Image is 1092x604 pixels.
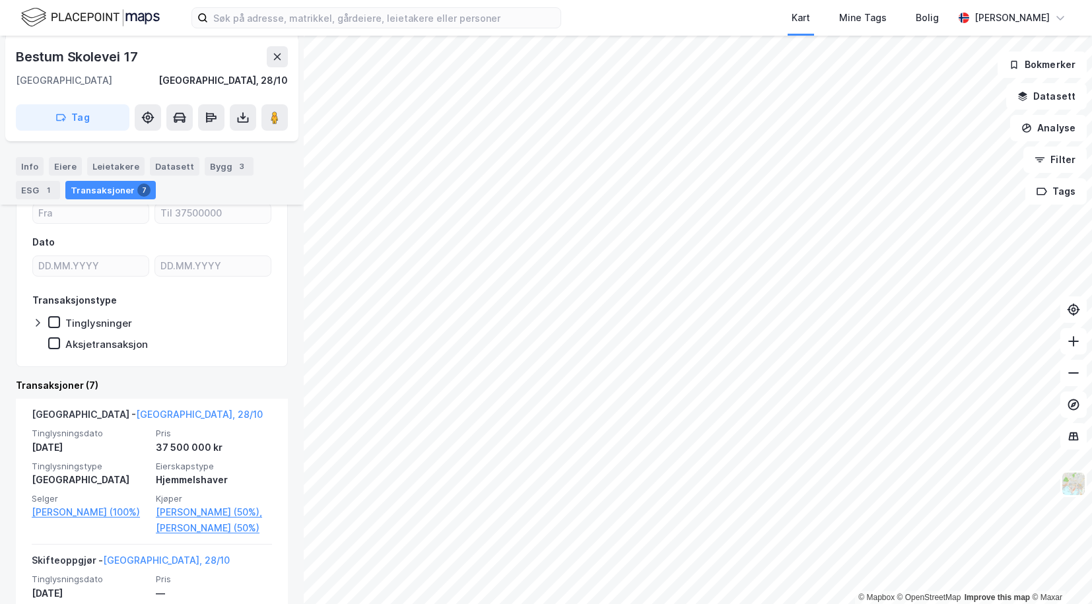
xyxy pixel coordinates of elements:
[1006,83,1087,110] button: Datasett
[16,157,44,176] div: Info
[156,440,272,455] div: 37 500 000 kr
[156,520,272,536] a: [PERSON_NAME] (50%)
[32,574,148,585] span: Tinglysningsdato
[155,203,271,223] input: Til 37500000
[32,234,55,250] div: Dato
[235,160,248,173] div: 3
[137,184,151,197] div: 7
[65,181,156,199] div: Transaksjoner
[32,292,117,308] div: Transaksjonstype
[156,574,272,585] span: Pris
[1010,115,1087,141] button: Analyse
[858,593,895,602] a: Mapbox
[150,157,199,176] div: Datasett
[136,409,263,420] a: [GEOGRAPHIC_DATA], 28/10
[156,493,272,504] span: Kjøper
[156,586,272,601] div: —
[155,256,271,276] input: DD.MM.YYYY
[49,157,82,176] div: Eiere
[998,51,1087,78] button: Bokmerker
[32,553,230,574] div: Skifteoppgjør -
[1023,147,1087,173] button: Filter
[916,10,939,26] div: Bolig
[32,472,148,488] div: [GEOGRAPHIC_DATA]
[32,440,148,455] div: [DATE]
[156,472,272,488] div: Hjemmelshaver
[156,461,272,472] span: Eierskapstype
[16,378,288,393] div: Transaksjoner (7)
[156,504,272,520] a: [PERSON_NAME] (50%),
[205,157,254,176] div: Bygg
[156,428,272,439] span: Pris
[32,504,148,520] a: [PERSON_NAME] (100%)
[839,10,887,26] div: Mine Tags
[42,184,55,197] div: 1
[16,181,60,199] div: ESG
[16,46,140,67] div: Bestum Skolevei 17
[158,73,288,88] div: [GEOGRAPHIC_DATA], 28/10
[16,73,112,88] div: [GEOGRAPHIC_DATA]
[965,593,1030,602] a: Improve this map
[87,157,145,176] div: Leietakere
[33,203,149,223] input: Fra
[21,6,160,29] img: logo.f888ab2527a4732fd821a326f86c7f29.svg
[65,338,148,351] div: Aksjetransaksjon
[1061,471,1086,496] img: Z
[32,493,148,504] span: Selger
[1026,541,1092,604] iframe: Chat Widget
[16,104,129,131] button: Tag
[897,593,961,602] a: OpenStreetMap
[32,586,148,601] div: [DATE]
[208,8,561,28] input: Søk på adresse, matrikkel, gårdeiere, leietakere eller personer
[103,554,230,566] a: [GEOGRAPHIC_DATA], 28/10
[32,428,148,439] span: Tinglysningsdato
[1025,178,1087,205] button: Tags
[32,407,263,428] div: [GEOGRAPHIC_DATA] -
[974,10,1050,26] div: [PERSON_NAME]
[33,256,149,276] input: DD.MM.YYYY
[32,461,148,472] span: Tinglysningstype
[792,10,810,26] div: Kart
[65,317,132,329] div: Tinglysninger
